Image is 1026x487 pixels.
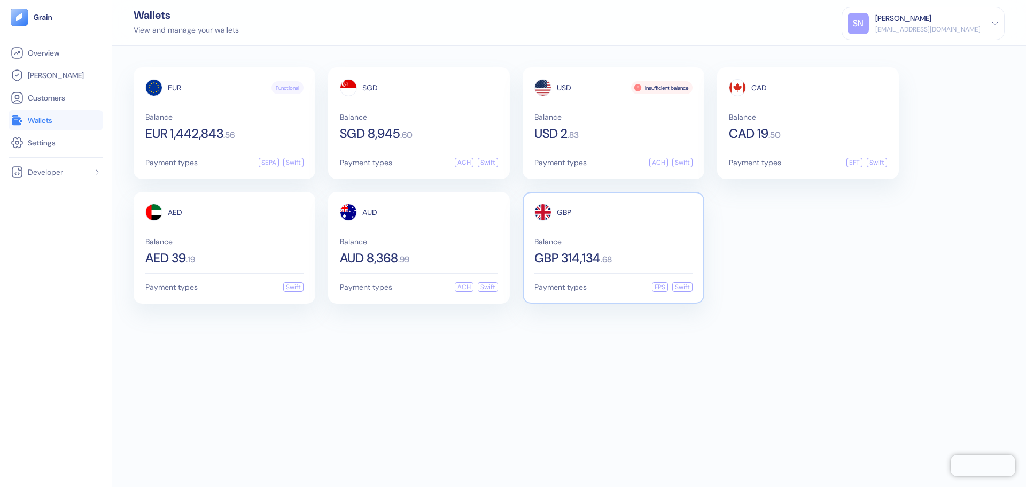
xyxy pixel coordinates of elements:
[145,159,198,166] span: Payment types
[283,158,304,167] div: Swift
[11,69,101,82] a: [PERSON_NAME]
[400,131,413,140] span: . 60
[601,256,612,264] span: . 68
[134,10,239,20] div: Wallets
[145,127,223,140] span: EUR 1,442,843
[28,137,56,148] span: Settings
[276,84,299,92] span: Functional
[186,256,195,264] span: . 19
[534,238,693,245] span: Balance
[28,92,65,103] span: Customers
[398,256,409,264] span: . 99
[568,131,579,140] span: . 83
[557,84,571,91] span: USD
[11,47,101,59] a: Overview
[455,282,473,292] div: ACH
[145,113,304,121] span: Balance
[134,25,239,36] div: View and manage your wallets
[145,283,198,291] span: Payment types
[478,282,498,292] div: Swift
[875,25,981,34] div: [EMAIL_ADDRESS][DOMAIN_NAME]
[145,252,186,265] span: AED 39
[729,113,887,121] span: Balance
[649,158,668,167] div: ACH
[478,158,498,167] div: Swift
[28,115,52,126] span: Wallets
[672,282,693,292] div: Swift
[631,81,693,94] div: Insufficient balance
[557,208,571,216] span: GBP
[340,238,498,245] span: Balance
[534,159,587,166] span: Payment types
[751,84,767,91] span: CAD
[875,13,931,24] div: [PERSON_NAME]
[867,158,887,167] div: Swift
[28,48,59,58] span: Overview
[362,208,377,216] span: AUD
[145,238,304,245] span: Balance
[168,208,182,216] span: AED
[33,13,53,21] img: logo
[11,91,101,104] a: Customers
[28,167,63,177] span: Developer
[340,283,392,291] span: Payment types
[534,127,568,140] span: USD 2
[534,252,601,265] span: GBP 314,134
[168,84,181,91] span: EUR
[283,282,304,292] div: Swift
[11,9,28,26] img: logo-tablet-V2.svg
[340,159,392,166] span: Payment types
[223,131,235,140] span: . 56
[340,127,400,140] span: SGD 8,945
[11,114,101,127] a: Wallets
[534,113,693,121] span: Balance
[652,282,668,292] div: FPS
[848,13,869,34] div: SN
[729,159,781,166] span: Payment types
[672,158,693,167] div: Swift
[729,127,768,140] span: CAD 19
[846,158,862,167] div: EFT
[259,158,279,167] div: SEPA
[362,84,378,91] span: SGD
[28,70,84,81] span: [PERSON_NAME]
[534,283,587,291] span: Payment types
[340,252,398,265] span: AUD 8,368
[951,455,1015,476] iframe: Chatra live chat
[340,113,498,121] span: Balance
[11,136,101,149] a: Settings
[455,158,473,167] div: ACH
[768,131,781,140] span: . 50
